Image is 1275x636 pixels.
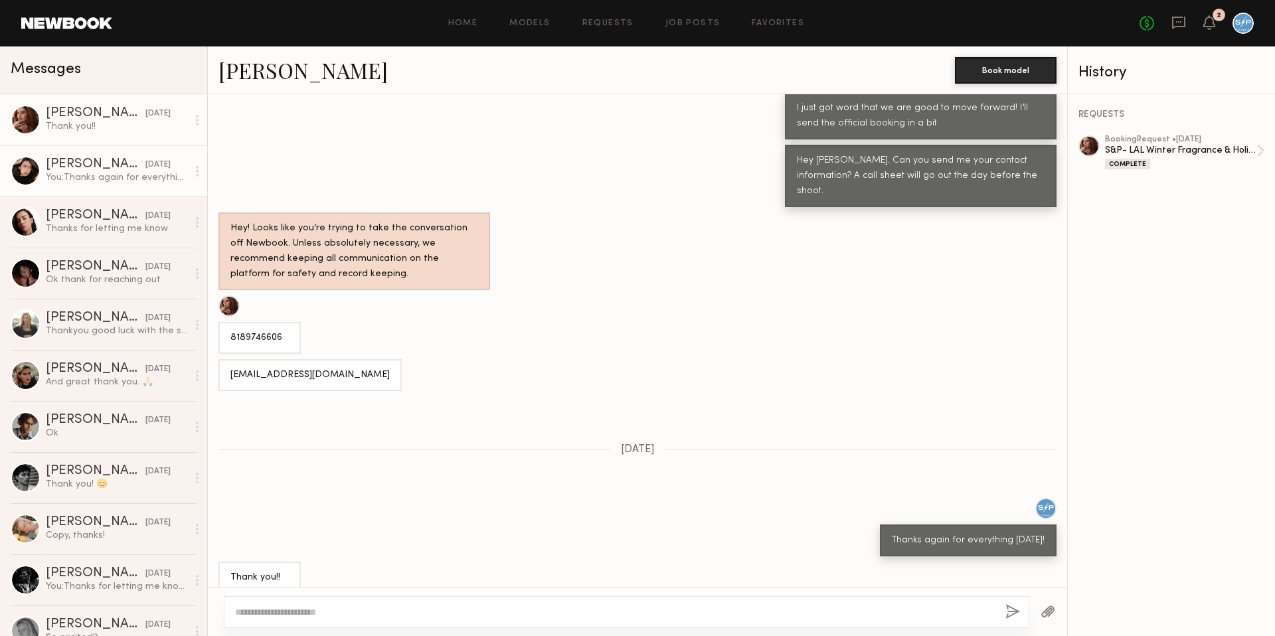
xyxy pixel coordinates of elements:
span: Messages [11,62,81,77]
div: Thank you!! [230,570,289,586]
div: [DATE] [145,465,171,478]
div: [DATE] [145,568,171,580]
a: Job Posts [665,19,721,28]
div: Thankyou good luck with the shoot the 24th !! [46,325,187,337]
div: Ok thank for reaching out [46,274,187,286]
div: [DATE] [145,108,171,120]
div: 2 [1217,12,1221,19]
div: [PERSON_NAME] [46,362,145,376]
div: Hey! Looks like you’re trying to take the conversation off Newbook. Unless absolutely necessary, ... [230,221,478,282]
div: Thank you!! [46,120,187,133]
a: Home [448,19,478,28]
div: I just got word that we are good to move forward! I’ll send the official booking in a bit [797,101,1045,131]
div: Complete [1105,159,1150,169]
div: [EMAIL_ADDRESS][DOMAIN_NAME] [230,368,390,383]
div: [DATE] [145,363,171,376]
div: History [1078,65,1264,80]
div: [PERSON_NAME] [46,414,145,427]
div: You: Thanks for letting me know! We are set for the 24th, so that's okay. Appreciate it and good ... [46,580,187,593]
div: Thank you! 😊 [46,478,187,491]
a: Models [509,19,550,28]
div: [PERSON_NAME] [46,107,145,120]
div: [PERSON_NAME] [46,209,145,222]
div: booking Request • [DATE] [1105,135,1256,144]
div: [PERSON_NAME] [46,516,145,529]
a: bookingRequest •[DATE]S&P- LAL Winter Fragrance & Holiday PhotoshootComplete [1105,135,1264,169]
div: [DATE] [145,210,171,222]
div: You: Thanks again for everything! [46,171,187,184]
div: [PERSON_NAME] [46,311,145,325]
div: [DATE] [145,312,171,325]
div: [PERSON_NAME] [46,465,145,478]
span: [DATE] [621,444,655,455]
div: [DATE] [145,619,171,631]
a: Favorites [752,19,804,28]
div: [PERSON_NAME] [46,260,145,274]
div: [PERSON_NAME] [46,158,145,171]
div: Thanks again for everything [DATE]! [892,533,1045,548]
a: Book model [955,64,1057,75]
div: [PERSON_NAME] [46,618,145,631]
div: Ok [46,427,187,439]
div: [DATE] [145,159,171,171]
div: 8189746606 [230,331,289,346]
div: Hey [PERSON_NAME]. Can you send me your contact information? A call sheet will go out the day bef... [797,153,1045,199]
div: Copy, thanks! [46,529,187,542]
div: REQUESTS [1078,110,1264,119]
a: Requests [582,19,634,28]
div: [DATE] [145,261,171,274]
div: Thanks for letting me know [46,222,187,235]
div: S&P- LAL Winter Fragrance & Holiday Photoshoot [1105,144,1256,157]
div: And great thank you. 🙏🏻 [46,376,187,388]
button: Book model [955,57,1057,84]
div: [DATE] [145,517,171,529]
div: [DATE] [145,414,171,427]
div: [PERSON_NAME] [46,567,145,580]
a: [PERSON_NAME] [218,56,388,84]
